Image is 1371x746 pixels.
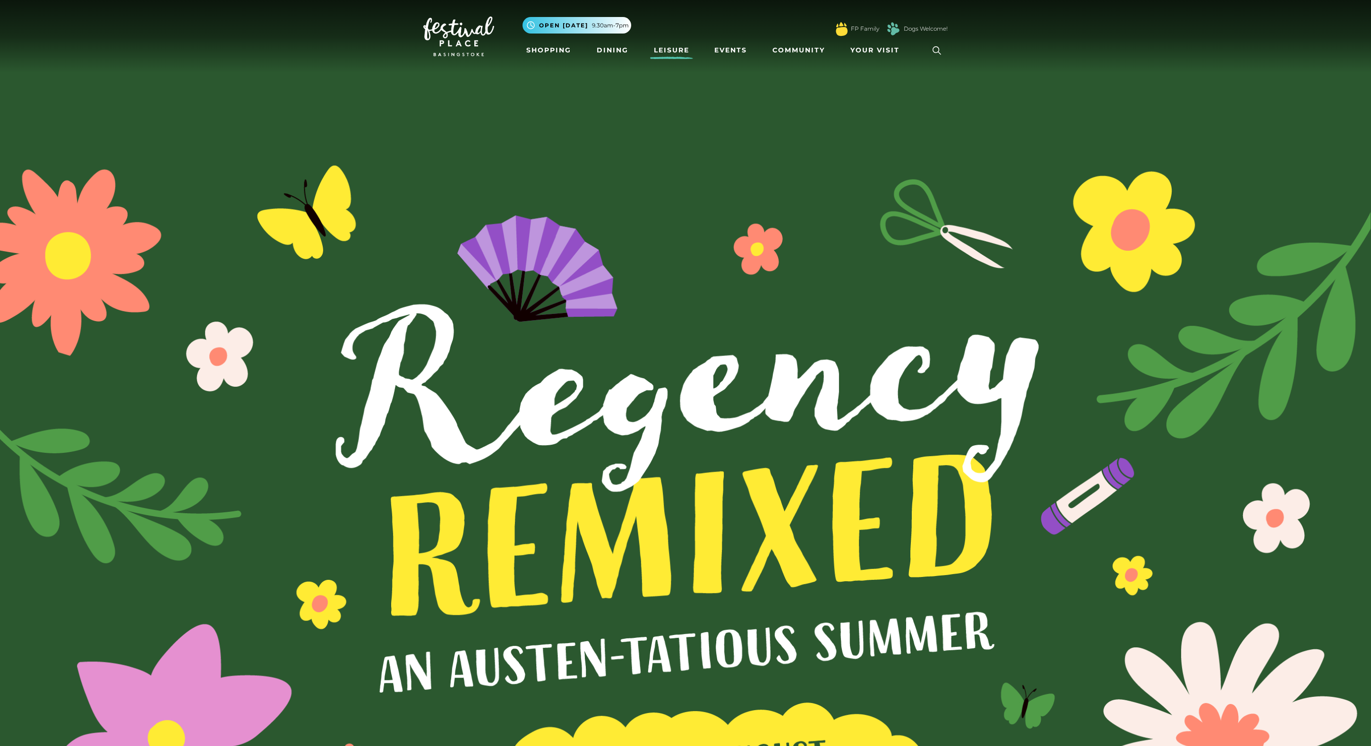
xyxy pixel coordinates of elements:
[539,21,588,30] span: Open [DATE]
[423,17,494,56] img: Festival Place Logo
[650,42,693,59] a: Leisure
[711,42,751,59] a: Events
[523,17,631,34] button: Open [DATE] 9.30am-7pm
[592,21,629,30] span: 9.30am-7pm
[850,45,900,55] span: Your Visit
[523,42,575,59] a: Shopping
[847,42,908,59] a: Your Visit
[769,42,829,59] a: Community
[593,42,632,59] a: Dining
[851,25,879,33] a: FP Family
[904,25,948,33] a: Dogs Welcome!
